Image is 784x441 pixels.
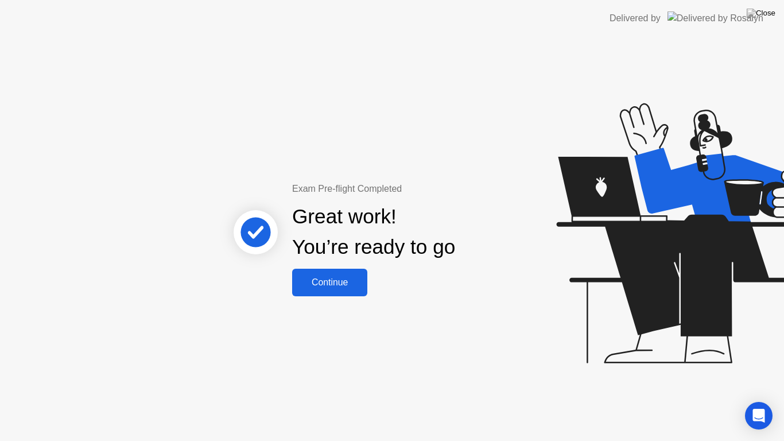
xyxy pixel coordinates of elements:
[292,182,529,196] div: Exam Pre-flight Completed
[292,202,455,262] div: Great work! You’re ready to go
[745,402,773,430] div: Open Intercom Messenger
[667,11,763,25] img: Delivered by Rosalyn
[610,11,661,25] div: Delivered by
[292,269,367,296] button: Continue
[296,277,364,288] div: Continue
[747,9,775,18] img: Close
